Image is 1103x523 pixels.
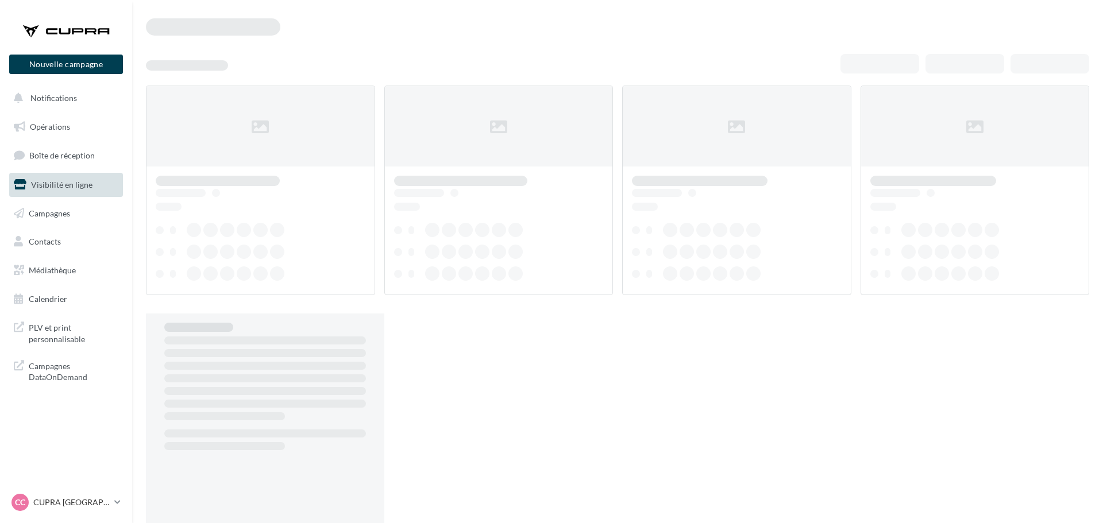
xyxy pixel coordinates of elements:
[9,491,123,513] a: CC CUPRA [GEOGRAPHIC_DATA]
[15,497,25,508] span: CC
[7,173,125,197] a: Visibilité en ligne
[7,230,125,254] a: Contacts
[29,150,95,160] span: Boîte de réception
[7,86,121,110] button: Notifications
[7,287,125,311] a: Calendrier
[7,258,125,282] a: Médiathèque
[30,93,77,103] span: Notifications
[33,497,110,508] p: CUPRA [GEOGRAPHIC_DATA]
[7,115,125,139] a: Opérations
[30,122,70,131] span: Opérations
[29,237,61,246] span: Contacts
[7,315,125,349] a: PLV et print personnalisable
[31,180,92,189] span: Visibilité en ligne
[29,320,118,344] span: PLV et print personnalisable
[29,265,76,275] span: Médiathèque
[29,208,70,218] span: Campagnes
[7,143,125,168] a: Boîte de réception
[7,354,125,388] a: Campagnes DataOnDemand
[7,202,125,226] a: Campagnes
[29,358,118,383] span: Campagnes DataOnDemand
[29,294,67,304] span: Calendrier
[9,55,123,74] button: Nouvelle campagne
